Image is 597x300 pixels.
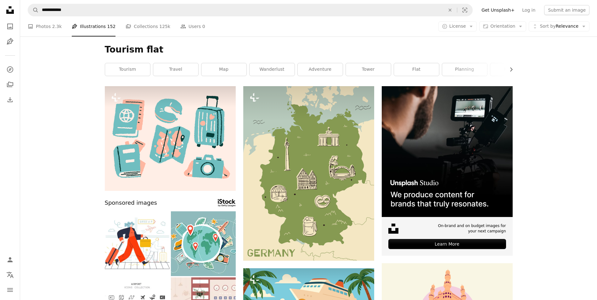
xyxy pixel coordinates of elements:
[4,63,16,76] a: Explore
[28,4,473,16] form: Find visuals sitewide
[105,63,150,76] a: tourism
[171,211,236,276] img: Travel collage
[201,63,246,76] a: map
[105,44,513,55] h1: Tourism flat
[250,63,295,76] a: wanderlust
[490,24,515,29] span: Orientation
[505,63,513,76] button: scroll list to the right
[479,21,526,31] button: Orientation
[105,136,236,141] a: Travel essentials like passport, map, and suitcase.
[457,4,472,16] button: Visual search
[243,86,374,261] img: A map of germany with a lot of things on it
[4,269,16,281] button: Language
[4,20,16,33] a: Photos
[518,5,539,15] a: Log in
[126,16,170,36] a: Collections 125k
[478,5,518,15] a: Get Unsplash+
[388,239,506,249] div: Learn More
[153,63,198,76] a: travel
[243,170,374,176] a: A map of germany with a lot of things on it
[438,21,477,31] button: License
[4,35,16,48] a: Illustrations
[490,63,535,76] a: flat lay
[159,23,170,30] span: 125k
[529,21,589,31] button: Sort byRelevance
[105,86,236,191] img: Travel essentials like passport, map, and suitcase.
[346,63,391,76] a: tower
[382,86,513,256] a: On-brand and on budget images for your next campaignLearn More
[52,23,62,30] span: 2.3k
[4,78,16,91] a: Collections
[4,93,16,106] a: Download History
[449,24,466,29] span: License
[388,224,398,234] img: file-1631678316303-ed18b8b5cb9cimage
[434,223,506,234] span: On-brand and on budget images for your next campaign
[443,4,457,16] button: Clear
[202,23,205,30] span: 0
[544,5,589,15] button: Submit an image
[4,253,16,266] a: Log in / Sign up
[394,63,439,76] a: flat
[382,86,513,217] img: file-1715652217532-464736461acbimage
[28,4,39,16] button: Search Unsplash
[4,284,16,296] button: Menu
[540,24,555,29] span: Sort by
[28,16,62,36] a: Photos 2.3k
[105,198,157,208] span: Sponsored images
[442,63,487,76] a: planning
[540,23,578,30] span: Relevance
[180,16,205,36] a: Users 0
[298,63,343,76] a: adventure
[105,211,170,276] img: Business topics - business trip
